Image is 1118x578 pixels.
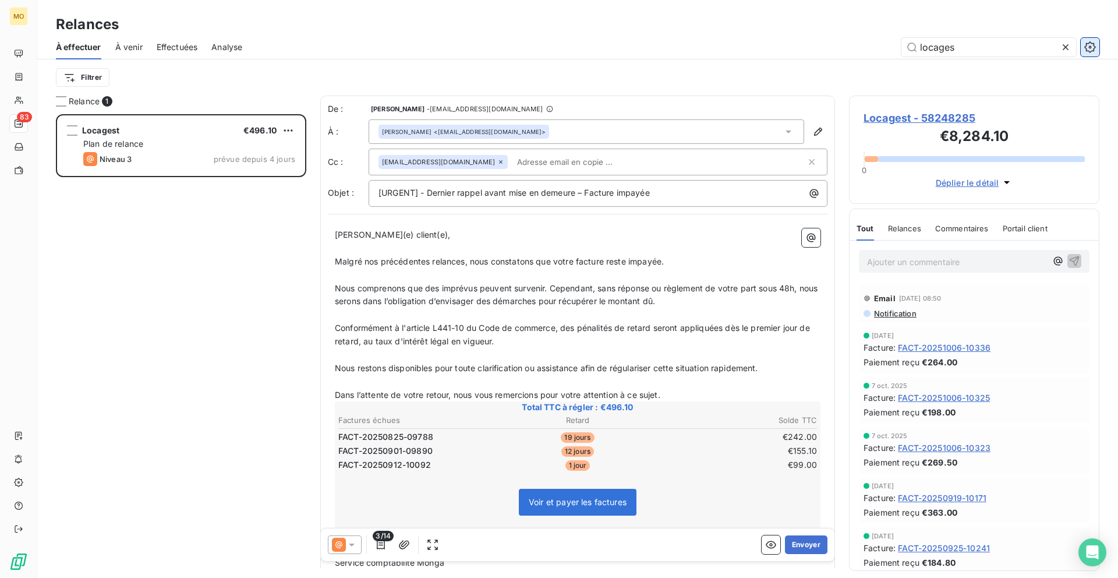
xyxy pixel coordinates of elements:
[211,41,242,53] span: Analyse
[512,153,647,171] input: Adresse email en copie ...
[898,492,986,504] span: FACT-20250919-10171
[872,533,894,540] span: [DATE]
[659,445,818,457] td: €155.10
[864,406,919,418] span: Paiement reçu
[862,165,866,175] span: 0
[328,126,369,138] label: À :
[335,230,450,239] span: [PERSON_NAME](e) client(e),
[864,392,896,404] span: Facture :
[864,442,896,454] span: Facture :
[565,460,590,471] span: 1 jour
[337,401,819,413] span: Total TTC à régler : €496.10
[328,156,369,168] label: Cc :
[498,414,657,427] th: Retard
[922,556,956,569] span: €184.80
[1078,538,1106,566] div: Open Intercom Messenger
[898,341,990,354] span: FACT-20251006-10336
[382,128,546,136] div: <[EMAIL_ADDRESS][DOMAIN_NAME]>
[427,105,543,112] span: - [EMAIL_ADDRESS][DOMAIN_NAME]
[864,110,1085,126] span: Locagest - 58248285
[382,128,431,136] span: [PERSON_NAME]
[100,154,132,164] span: Niveau 3
[901,38,1076,57] input: Rechercher
[1003,224,1048,233] span: Portail client
[864,456,919,468] span: Paiement reçu
[17,112,32,122] span: 83
[157,41,198,53] span: Effectuées
[874,294,896,303] span: Email
[382,158,495,165] span: [EMAIL_ADDRESS][DOMAIN_NAME]
[659,431,818,443] td: €242.00
[898,442,990,454] span: FACT-20251006-10323
[115,41,143,53] span: À venir
[529,497,627,507] span: Voir et payer les factures
[56,114,306,578] div: grid
[864,341,896,354] span: Facture :
[936,177,999,189] span: Déplier le détail
[888,224,921,233] span: Relances
[243,125,277,135] span: €496.10
[873,309,917,318] span: Notification
[872,382,908,389] span: 7 oct. 2025
[864,556,919,569] span: Paiement reçu
[214,154,295,164] span: prévue depuis 4 jours
[328,103,369,115] span: De :
[338,414,497,427] th: Factures échues
[69,96,100,107] span: Relance
[899,295,942,302] span: [DATE] 08:50
[335,390,660,400] span: Dans l’attente de votre retour, nous vous remercions pour votre attention à ce sujet.
[102,96,112,107] span: 1
[56,68,109,87] button: Filtrer
[872,332,894,339] span: [DATE]
[338,445,433,457] span: FACT-20250901-09890
[338,431,433,443] span: FACT-20250825-09788
[561,446,594,457] span: 12 jours
[935,224,989,233] span: Commentaires
[335,558,444,568] span: Service comptabilité Monga
[9,552,28,571] img: Logo LeanPay
[9,7,28,26] div: MO
[922,406,956,418] span: €198.00
[932,176,1017,189] button: Déplier le détail
[561,432,594,443] span: 19 jours
[785,535,827,554] button: Envoyer
[864,126,1085,149] h3: €8,284.10
[335,283,820,306] span: Nous comprenons que des imprévus peuvent survenir. Cependant, sans réponse ou règlement de votre ...
[335,323,812,346] span: Conformément à l'article L441-10 du Code de commerce, des pénalités de retard seront appliquées d...
[872,432,908,439] span: 7 oct. 2025
[872,482,894,489] span: [DATE]
[898,542,990,554] span: FACT-20250925-10241
[82,125,119,135] span: Locagest
[335,363,758,373] span: Nous restons disponibles pour toute clarification ou assistance afin de régulariser cette situati...
[864,506,919,519] span: Paiement reçu
[864,542,896,554] span: Facture :
[857,224,874,233] span: Tout
[378,188,650,198] span: [URGENT] - Dernier rappel avant mise en demeure – Facture impayée
[864,492,896,504] span: Facture :
[864,356,919,368] span: Paiement reçu
[898,392,990,404] span: FACT-20251006-10325
[338,459,431,471] span: FACT-20250912-10092
[922,456,957,468] span: €269.50
[373,531,394,541] span: 3/14
[56,41,101,53] span: À effectuer
[371,105,424,112] span: [PERSON_NAME]
[922,506,957,519] span: €363.00
[335,256,664,266] span: Malgré nos précédentes relances, nous constatons que votre facture reste impayée.
[328,188,354,198] span: Objet :
[659,414,818,427] th: Solde TTC
[659,459,818,471] td: €99.00
[922,356,957,368] span: €264.00
[83,139,143,149] span: Plan de relance
[56,14,119,35] h3: Relances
